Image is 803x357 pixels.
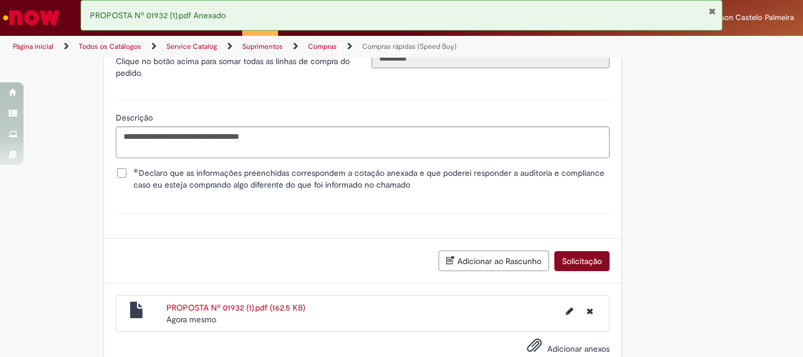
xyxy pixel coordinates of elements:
textarea: Descrição [116,126,610,158]
span: Leilson Castelo Palmeira [709,12,794,22]
a: Compras [308,42,337,51]
a: Service Catalog [166,42,217,51]
button: Adicionar ao Rascunho [439,251,549,271]
span: PROPOSTA Nº 01932 (1).pdf Anexado [90,10,226,21]
button: Excluir PROPOSTA Nº 01932 (1).pdf [580,302,600,321]
a: Suprimentos [242,42,283,51]
input: Valor Total (REAL) [372,48,610,68]
time: 27/08/2025 14:01:14 [166,314,216,325]
a: Todos os Catálogos [79,42,141,51]
a: PROPOSTA Nº 01932 (1).pdf (162.5 KB) [166,302,305,313]
button: Editar nome de arquivo PROPOSTA Nº 01932 (1).pdf [559,302,580,321]
span: Declaro que as informações preenchidas correspondem a cotação anexada e que poderei responder a a... [133,167,610,191]
img: ServiceNow [1,6,62,29]
span: Agora mesmo [166,314,216,325]
ul: Trilhas de página [9,36,527,58]
button: Solicitação [554,251,610,271]
a: Página inicial [13,42,53,51]
button: Fechar Notificação [708,6,716,16]
a: Compras rápidas (Speed Buy) [362,42,457,51]
span: Adicionar anexos [547,343,610,354]
p: Clique no botão acima para somar todas as linhas de compra do pedido. [116,55,354,79]
span: Descrição [116,112,155,123]
span: Obrigatório Preenchido [133,168,139,173]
